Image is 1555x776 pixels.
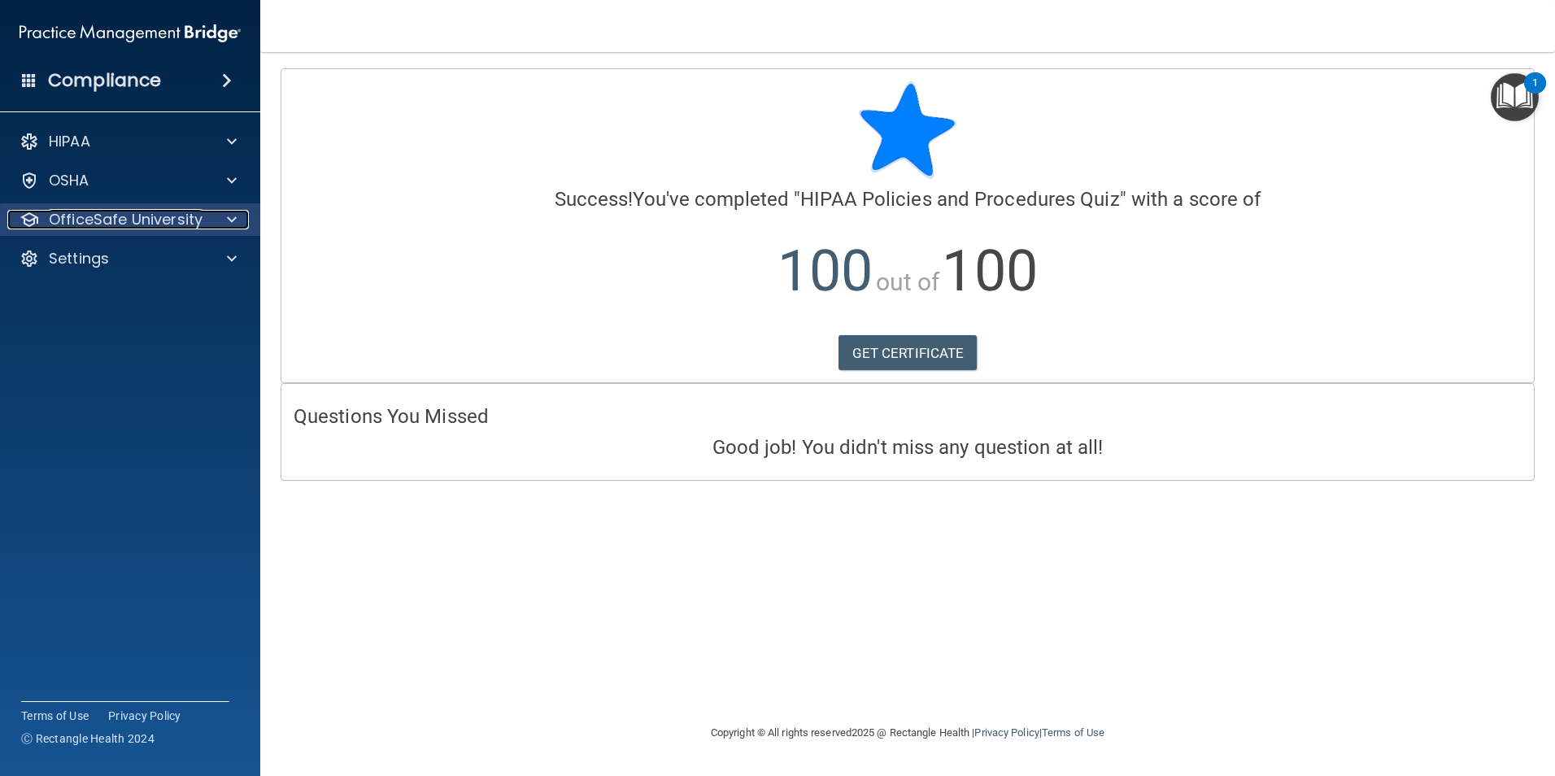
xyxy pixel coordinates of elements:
a: HIPAA [20,132,237,151]
span: HIPAA Policies and Procedures Quiz [800,188,1119,211]
div: 1 [1532,83,1538,104]
span: 100 [942,238,1037,304]
span: out of [876,268,940,296]
a: Terms of Use [21,708,89,724]
h4: You've completed " " with a score of [294,189,1522,210]
h4: Compliance [48,69,161,92]
button: Open Resource Center, 1 new notification [1491,73,1539,121]
a: OSHA [20,171,237,190]
p: OfficeSafe University [49,210,203,229]
h4: Questions You Missed [294,406,1522,427]
p: OSHA [49,171,89,190]
div: Copyright © All rights reserved 2025 @ Rectangle Health | | [611,707,1204,759]
span: 100 [777,238,873,304]
p: HIPAA [49,132,90,151]
span: Ⓒ Rectangle Health 2024 [21,730,155,747]
a: Privacy Policy [974,726,1039,739]
a: Privacy Policy [108,708,181,724]
img: PMB logo [20,17,241,50]
span: Success! [555,188,634,211]
a: Settings [20,249,237,268]
a: OfficeSafe University [20,210,237,229]
a: Terms of Use [1042,726,1104,739]
img: blue-star-rounded.9d042014.png [859,81,956,179]
p: Settings [49,249,109,268]
h4: Good job! You didn't miss any question at all! [294,437,1522,458]
a: GET CERTIFICATE [838,335,978,371]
